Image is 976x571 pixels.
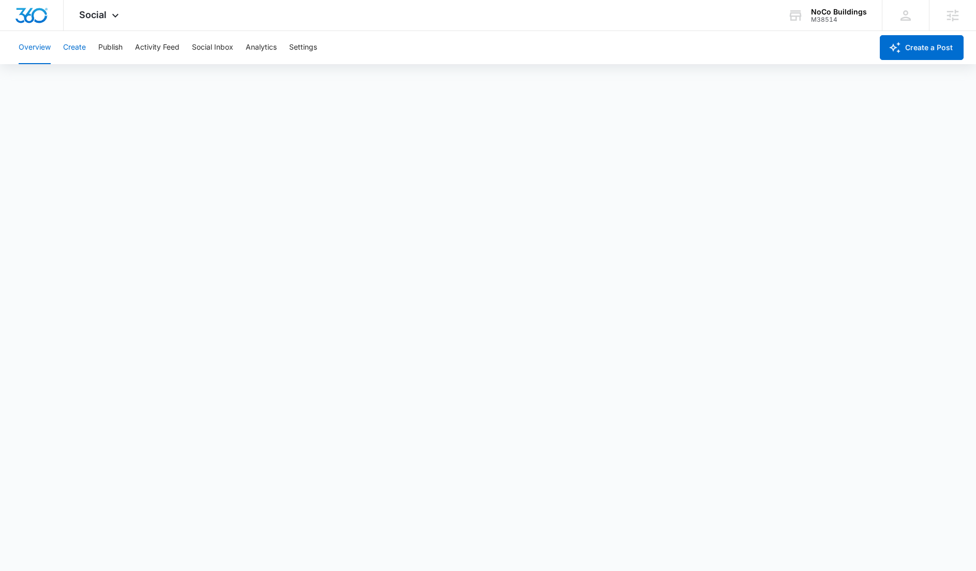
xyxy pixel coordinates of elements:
[192,31,233,64] button: Social Inbox
[98,31,123,64] button: Publish
[246,31,277,64] button: Analytics
[811,8,867,16] div: account name
[79,9,107,20] span: Social
[135,31,179,64] button: Activity Feed
[19,31,51,64] button: Overview
[289,31,317,64] button: Settings
[811,16,867,23] div: account id
[63,31,86,64] button: Create
[880,35,964,60] button: Create a Post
